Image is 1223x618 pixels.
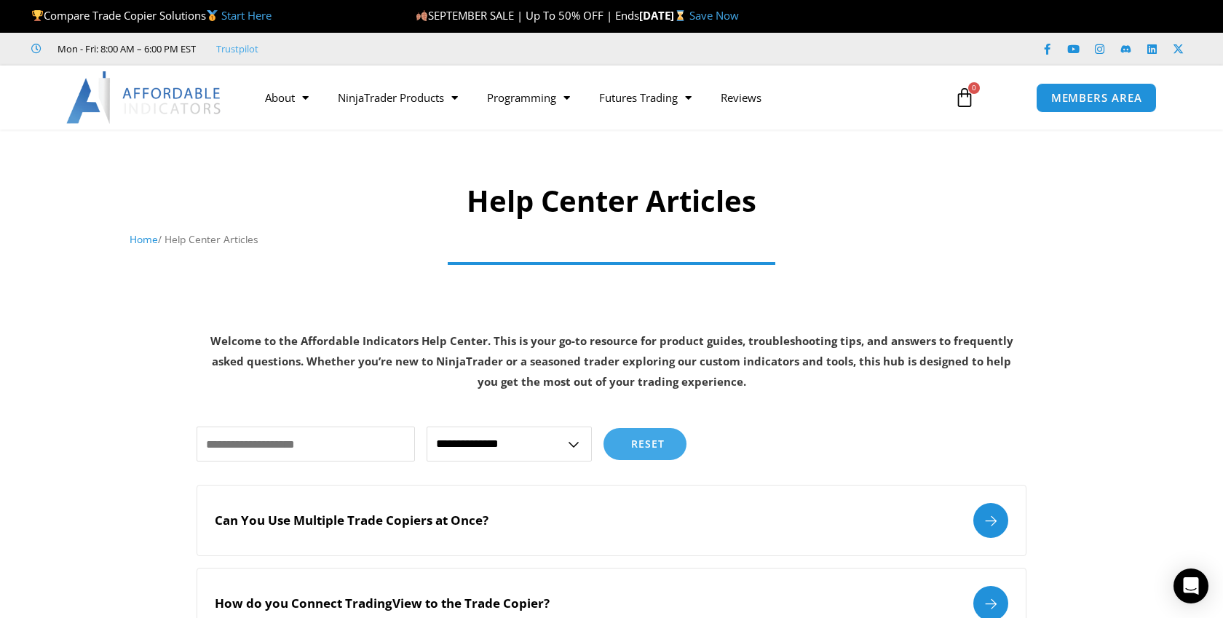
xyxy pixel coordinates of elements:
[933,76,997,119] a: 0
[207,10,218,21] img: 🥇
[221,8,272,23] a: Start Here
[31,8,272,23] span: Compare Trade Copier Solutions
[130,230,1094,249] nav: Breadcrumb
[32,10,43,21] img: 🏆
[585,81,706,114] a: Futures Trading
[416,10,427,21] img: 🍂
[1173,569,1208,603] div: Open Intercom Messenger
[639,8,689,23] strong: [DATE]
[130,232,158,246] a: Home
[250,81,323,114] a: About
[250,81,938,114] nav: Menu
[603,428,686,460] button: Reset
[215,595,550,611] h2: How do you Connect TradingView to the Trade Copier?
[216,40,258,58] a: Trustpilot
[472,81,585,114] a: Programming
[215,512,488,528] h2: Can You Use Multiple Trade Copiers at Once?
[631,439,665,449] span: Reset
[675,10,686,21] img: ⌛
[706,81,776,114] a: Reviews
[66,71,223,124] img: LogoAI | Affordable Indicators – NinjaTrader
[1051,92,1142,103] span: MEMBERS AREA
[210,333,1013,389] strong: Welcome to the Affordable Indicators Help Center. This is your go-to resource for product guides,...
[197,485,1026,556] a: Can You Use Multiple Trade Copiers at Once?
[1036,83,1157,113] a: MEMBERS AREA
[323,81,472,114] a: NinjaTrader Products
[416,8,639,23] span: SEPTEMBER SALE | Up To 50% OFF | Ends
[689,8,739,23] a: Save Now
[968,82,980,94] span: 0
[130,181,1094,221] h1: Help Center Articles
[54,40,196,58] span: Mon - Fri: 8:00 AM – 6:00 PM EST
